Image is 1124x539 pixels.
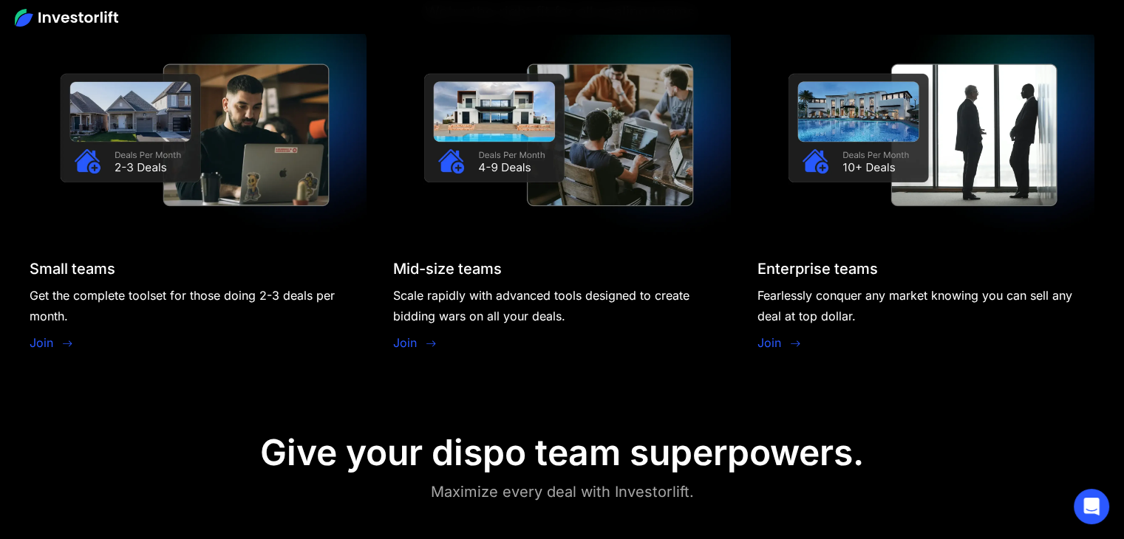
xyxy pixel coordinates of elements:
a: Join [393,334,417,351]
div: Small teams [30,260,115,278]
div: Get the complete toolset for those doing 2-3 deals per month. [30,285,367,326]
div: Mid-size teams [393,260,502,278]
div: Maximize every deal with Investorlift. [431,480,694,504]
div: Open Intercom Messenger [1074,489,1109,524]
div: Fearlessly conquer any market knowing you can sell any deal at top dollar. [757,285,1094,326]
a: Join [757,334,781,351]
a: Join [30,334,53,351]
div: Give your dispo team superpowers. [260,431,864,474]
div: Enterprise teams [757,260,878,278]
div: Scale rapidly with advanced tools designed to create bidding wars on all your deals. [393,285,730,326]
